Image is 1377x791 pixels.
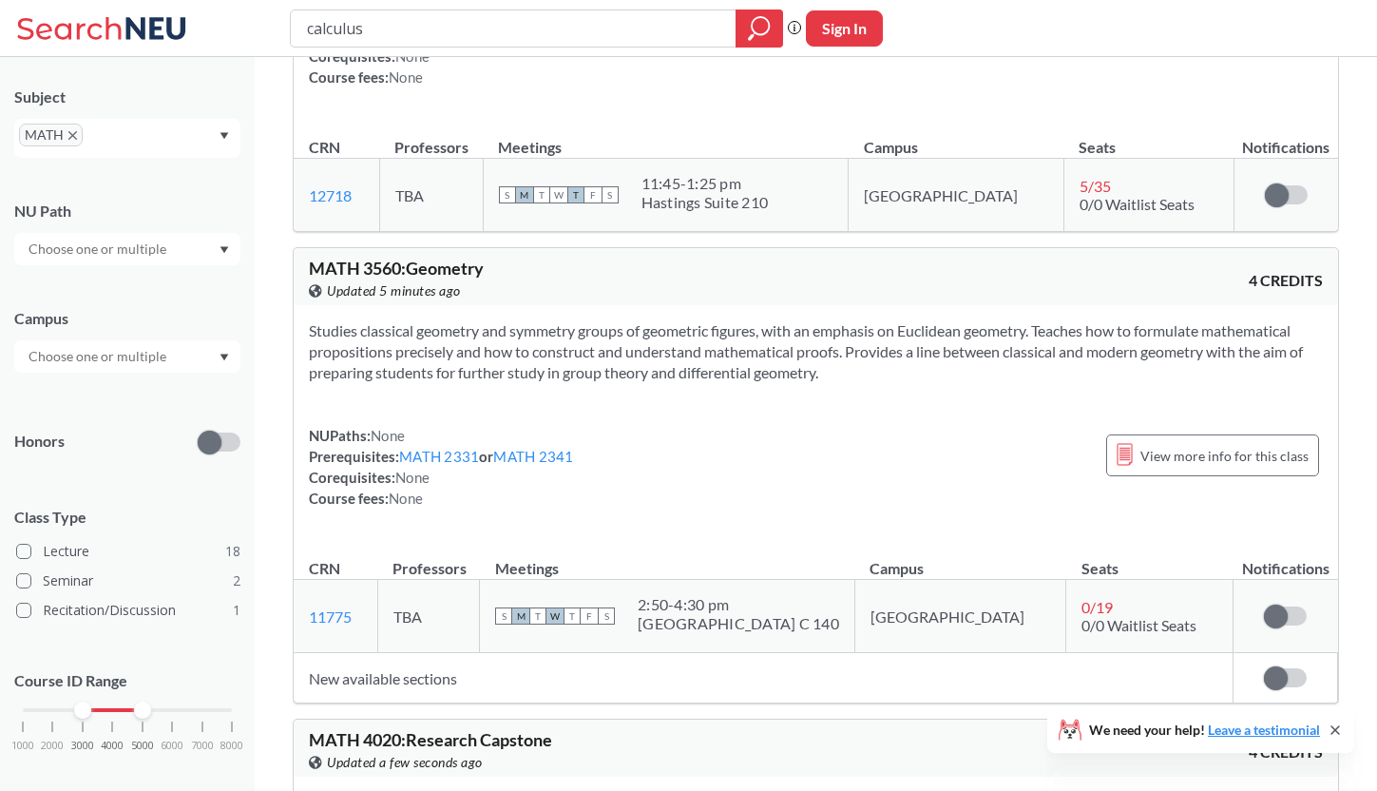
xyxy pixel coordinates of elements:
[309,425,574,509] div: NUPaths: Prerequisites: or Corequisites: Course fees:
[638,614,839,633] div: [GEOGRAPHIC_DATA] C 140
[14,507,240,528] span: Class Type
[602,186,619,203] span: S
[493,448,573,465] a: MATH 2341
[533,186,550,203] span: T
[220,246,229,254] svg: Dropdown arrow
[233,570,240,591] span: 2
[14,201,240,222] div: NU Path
[584,186,602,203] span: F
[748,15,771,42] svg: magnifying glass
[1063,118,1234,159] th: Seats
[581,608,598,625] span: F
[854,580,1066,653] td: [GEOGRAPHIC_DATA]
[499,186,516,203] span: S
[309,729,552,750] span: MATH 4020 : Research Capstone
[1080,177,1111,195] span: 5 / 35
[1208,722,1320,738] a: Leave a testimonial
[327,280,461,301] span: Updated 5 minutes ago
[1066,539,1234,580] th: Seats
[638,595,839,614] div: 2:50 - 4:30 pm
[1234,118,1338,159] th: Notifications
[16,539,240,564] label: Lecture
[14,233,240,265] div: Dropdown arrow
[305,12,722,45] input: Class, professor, course number, "phrase"
[309,320,1323,383] section: Studies classical geometry and symmetry groups of geometric figures, with an emphasis on Euclidea...
[71,741,94,751] span: 3000
[1089,723,1320,737] span: We need your help!
[1080,195,1195,213] span: 0/0 Waitlist Seats
[483,118,849,159] th: Meetings
[377,539,479,580] th: Professors
[19,238,179,260] input: Choose one or multiple
[550,186,567,203] span: W
[395,469,430,486] span: None
[564,608,581,625] span: T
[598,608,615,625] span: S
[14,670,240,692] p: Course ID Range
[14,119,240,158] div: MATHX to remove pillDropdown arrow
[1081,616,1196,634] span: 0/0 Waitlist Seats
[14,308,240,329] div: Campus
[641,193,769,212] div: Hastings Suite 210
[41,741,64,751] span: 2000
[389,68,423,86] span: None
[327,752,483,773] span: Updated a few seconds ago
[220,354,229,361] svg: Dropdown arrow
[1140,444,1309,468] span: View more info for this class
[1249,270,1323,291] span: 4 CREDITS
[309,258,484,279] span: MATH 3560 : Geometry
[1234,539,1338,580] th: Notifications
[309,608,352,626] a: 11775
[379,159,483,232] td: TBA
[309,558,340,579] div: CRN
[512,608,529,625] span: M
[225,541,240,562] span: 18
[309,137,340,158] div: CRN
[19,345,179,368] input: Choose one or multiple
[14,431,65,453] p: Honors
[1081,598,1113,616] span: 0 / 19
[19,124,83,146] span: MATHX to remove pill
[849,159,1063,232] td: [GEOGRAPHIC_DATA]
[14,87,240,107] div: Subject
[16,569,240,593] label: Seminar
[389,490,423,507] span: None
[131,741,154,751] span: 5000
[567,186,584,203] span: T
[11,741,34,751] span: 1000
[14,340,240,373] div: Dropdown arrow
[220,132,229,140] svg: Dropdown arrow
[849,118,1063,159] th: Campus
[161,741,183,751] span: 6000
[294,653,1234,704] td: New available sections
[377,580,479,653] td: TBA
[220,741,243,751] span: 8000
[736,10,783,48] div: magnifying glass
[854,539,1066,580] th: Campus
[233,600,240,621] span: 1
[379,118,483,159] th: Professors
[191,741,214,751] span: 7000
[529,608,546,625] span: T
[641,174,769,193] div: 11:45 - 1:25 pm
[480,539,855,580] th: Meetings
[806,10,883,47] button: Sign In
[68,131,77,140] svg: X to remove pill
[371,427,405,444] span: None
[101,741,124,751] span: 4000
[546,608,564,625] span: W
[309,186,352,204] a: 12718
[495,608,512,625] span: S
[399,448,479,465] a: MATH 2331
[516,186,533,203] span: M
[16,598,240,623] label: Recitation/Discussion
